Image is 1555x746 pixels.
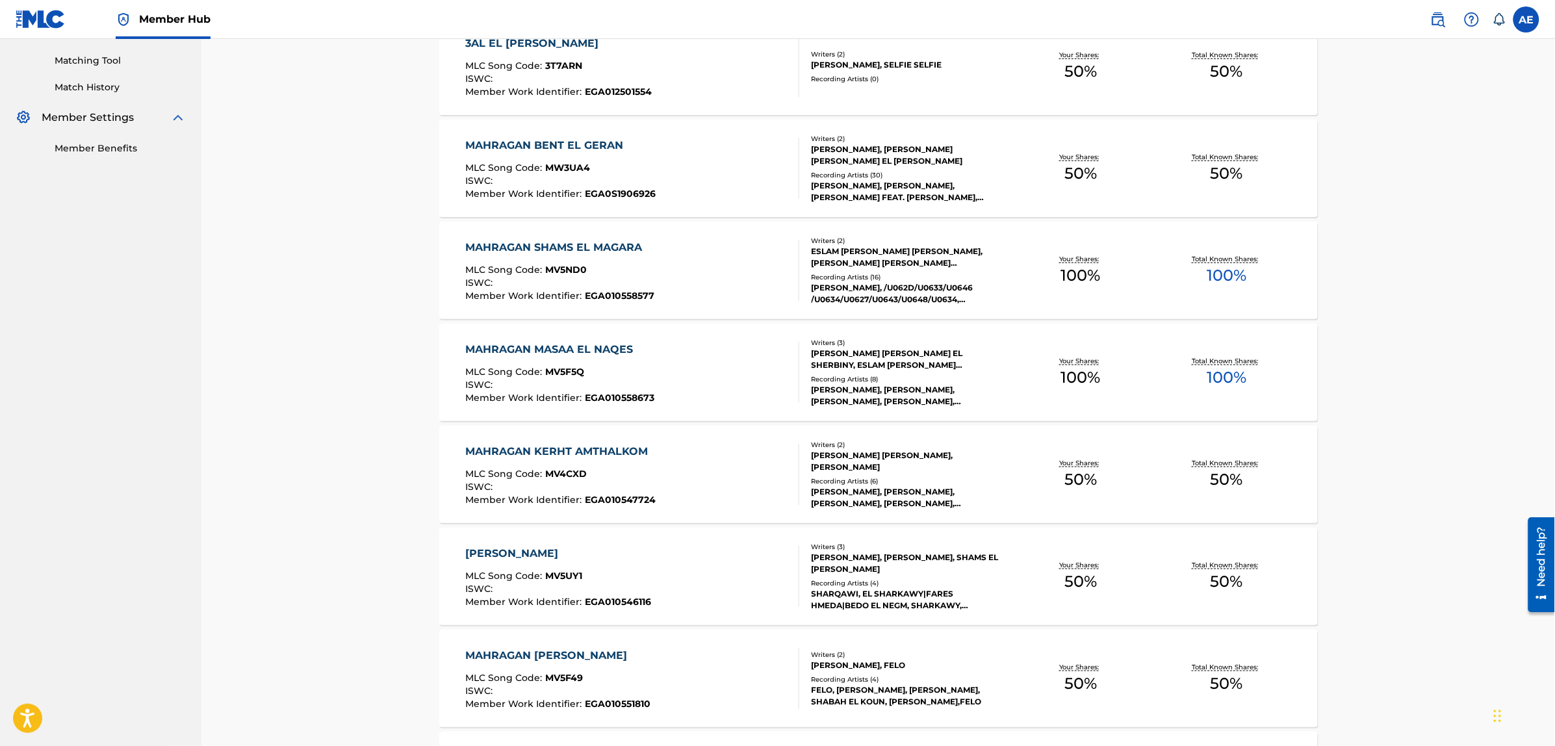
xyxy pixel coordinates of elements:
[465,494,585,506] span: Member Work Identifier :
[812,684,1008,708] div: FELO, [PERSON_NAME], [PERSON_NAME], SHABAH EL KOUN, [PERSON_NAME],FELO
[55,81,186,94] a: Match History
[585,86,652,97] span: EGA012501554
[1064,570,1097,593] span: 50 %
[812,450,1008,473] div: [PERSON_NAME] [PERSON_NAME], [PERSON_NAME]
[812,440,1008,450] div: Writers ( 2 )
[812,384,1008,407] div: [PERSON_NAME], [PERSON_NAME], [PERSON_NAME], [PERSON_NAME], [PERSON_NAME]
[55,142,186,155] a: Member Benefits
[439,18,1318,115] a: 3AL EL [PERSON_NAME]MLC Song Code:3T7ARNISWC:Member Work Identifier:EGA012501554Writers (2)[PERSO...
[1064,672,1097,695] span: 50 %
[439,120,1318,217] a: MAHRAGAN BENT EL GERANMLC Song Code:MW3UA4ISWC:Member Work Identifier:EGA0S1906926Writers (2)[PER...
[1211,162,1243,185] span: 50 %
[1211,468,1243,491] span: 50 %
[465,73,496,84] span: ISWC :
[465,277,496,289] span: ISWC :
[465,685,496,697] span: ISWC :
[439,426,1318,523] a: MAHRAGAN KERHT AMTHALKOMMLC Song Code:MV4CXDISWC:Member Work Identifier:EGA010547724Writers (2)[P...
[1211,672,1243,695] span: 50 %
[465,672,545,684] span: MLC Song Code :
[465,570,545,582] span: MLC Song Code :
[465,366,545,378] span: MLC Song Code :
[1459,6,1485,32] div: Help
[812,49,1008,59] div: Writers ( 2 )
[812,578,1008,588] div: Recording Artists ( 4 )
[812,675,1008,684] div: Recording Artists ( 4 )
[812,542,1008,552] div: Writers ( 3 )
[585,494,656,506] span: EGA010547724
[585,392,654,404] span: EGA010558673
[545,570,582,582] span: MV5UY1
[465,596,585,608] span: Member Work Identifier :
[585,698,650,710] span: EGA010551810
[545,366,584,378] span: MV5F5Q
[465,264,545,276] span: MLC Song Code :
[812,374,1008,384] div: Recording Artists ( 8 )
[1490,684,1555,746] iframe: Chat Widget
[545,60,582,71] span: 3T7ARN
[1211,570,1243,593] span: 50 %
[465,86,585,97] span: Member Work Identifier :
[812,660,1008,671] div: [PERSON_NAME], FELO
[1061,366,1101,389] span: 100 %
[42,110,134,125] span: Member Settings
[585,596,651,608] span: EGA010546116
[1061,264,1101,287] span: 100 %
[439,630,1318,727] a: MAHRAGAN [PERSON_NAME]MLC Song Code:MV5F49ISWC:Member Work Identifier:EGA010551810Writers (2)[PER...
[812,552,1008,575] div: [PERSON_NAME], [PERSON_NAME], SHAMS EL [PERSON_NAME]
[1207,366,1247,389] span: 100 %
[1207,264,1247,287] span: 100 %
[55,54,186,68] a: Matching Tool
[1064,468,1097,491] span: 50 %
[465,392,585,404] span: Member Work Identifier :
[465,36,652,51] div: 3AL EL [PERSON_NAME]
[465,240,654,255] div: MAHRAGAN SHAMS EL MAGARA
[812,170,1008,180] div: Recording Artists ( 30 )
[1513,6,1539,32] div: User Menu
[465,342,654,357] div: MAHRAGAN MASAA EL NAQES
[1192,458,1262,468] p: Total Known Shares:
[1494,697,1502,736] div: Drag
[585,188,656,199] span: EGA0S1906926
[812,272,1008,282] div: Recording Artists ( 16 )
[812,486,1008,509] div: [PERSON_NAME], [PERSON_NAME], [PERSON_NAME], [PERSON_NAME],[PERSON_NAME],[PERSON_NAME],[PERSON_NA...
[812,59,1008,71] div: [PERSON_NAME], SELFIE SELFIE
[545,672,583,684] span: MV5F49
[812,650,1008,660] div: Writers ( 2 )
[812,476,1008,486] div: Recording Artists ( 6 )
[139,12,211,27] span: Member Hub
[1192,356,1262,366] p: Total Known Shares:
[170,110,186,125] img: expand
[465,162,545,174] span: MLC Song Code :
[465,546,651,561] div: [PERSON_NAME]
[1425,6,1451,32] a: Public Search
[812,348,1008,371] div: [PERSON_NAME] [PERSON_NAME] EL SHERBINY, ESLAM [PERSON_NAME] [PERSON_NAME], [PERSON_NAME]
[465,444,656,459] div: MAHRAGAN KERHT AMTHALKOM
[16,110,31,125] img: Member Settings
[465,175,496,186] span: ISWC :
[1192,560,1262,570] p: Total Known Shares:
[545,468,587,480] span: MV4CXD
[545,162,590,174] span: MW3UA4
[465,379,496,391] span: ISWC :
[1430,12,1446,27] img: search
[812,134,1008,144] div: Writers ( 2 )
[1064,60,1097,83] span: 50 %
[465,481,496,493] span: ISWC :
[465,60,545,71] span: MLC Song Code :
[439,324,1318,421] a: MAHRAGAN MASAA EL NAQESMLC Song Code:MV5F5QISWC:Member Work Identifier:EGA010558673Writers (3)[PE...
[465,468,545,480] span: MLC Song Code :
[439,222,1318,319] a: MAHRAGAN SHAMS EL MAGARAMLC Song Code:MV5ND0ISWC:Member Work Identifier:EGA010558577Writers (2)ES...
[439,528,1318,625] a: [PERSON_NAME]MLC Song Code:MV5UY1ISWC:Member Work Identifier:EGA010546116Writers (3)[PERSON_NAME]...
[1059,356,1102,366] p: Your Shares:
[1493,13,1506,26] div: Notifications
[545,264,587,276] span: MV5ND0
[1211,60,1243,83] span: 50 %
[585,290,654,302] span: EGA010558577
[465,698,585,710] span: Member Work Identifier :
[465,290,585,302] span: Member Work Identifier :
[16,10,66,29] img: MLC Logo
[1059,50,1102,60] p: Your Shares:
[1192,50,1262,60] p: Total Known Shares:
[1059,662,1102,672] p: Your Shares:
